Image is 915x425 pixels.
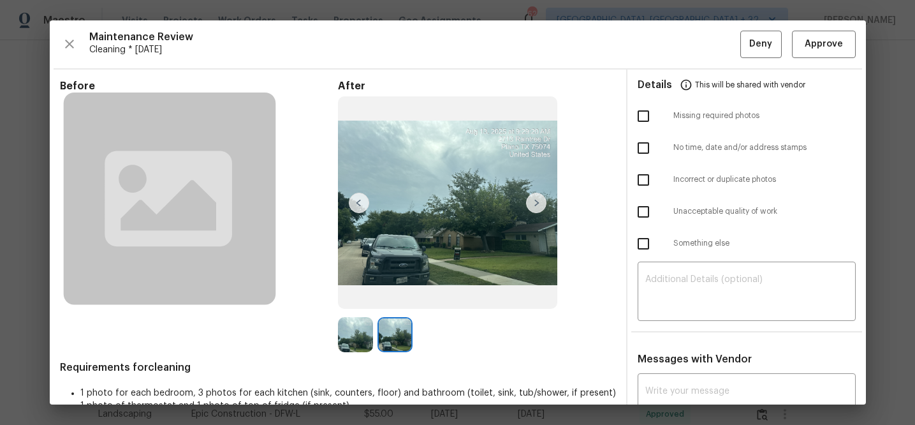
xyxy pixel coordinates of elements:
[673,142,856,153] span: No time, date and/or address stamps
[338,80,616,93] span: After
[638,354,752,364] span: Messages with Vendor
[349,193,369,213] img: left-chevron-button-url
[627,164,866,196] div: Incorrect or duplicate photos
[673,174,856,185] span: Incorrect or duplicate photos
[638,70,672,100] span: Details
[526,193,546,213] img: right-chevron-button-url
[740,31,782,58] button: Deny
[627,196,866,228] div: Unacceptable quality of work
[89,43,740,56] span: Cleaning * [DATE]
[673,238,856,249] span: Something else
[60,361,616,374] span: Requirements for cleaning
[695,70,805,100] span: This will be shared with vendor
[673,206,856,217] span: Unacceptable quality of work
[749,36,772,52] span: Deny
[89,31,740,43] span: Maintenance Review
[80,399,616,412] li: 1 photo of thermostat and 1 photo of top of fridge (if present)
[627,228,866,260] div: Something else
[627,100,866,132] div: Missing required photos
[673,110,856,121] span: Missing required photos
[80,387,616,399] li: 1 photo for each bedroom, 3 photos for each kitchen (sink, counters, floor) and bathroom (toilet,...
[60,80,338,93] span: Before
[792,31,856,58] button: Approve
[627,132,866,164] div: No time, date and/or address stamps
[805,36,843,52] span: Approve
